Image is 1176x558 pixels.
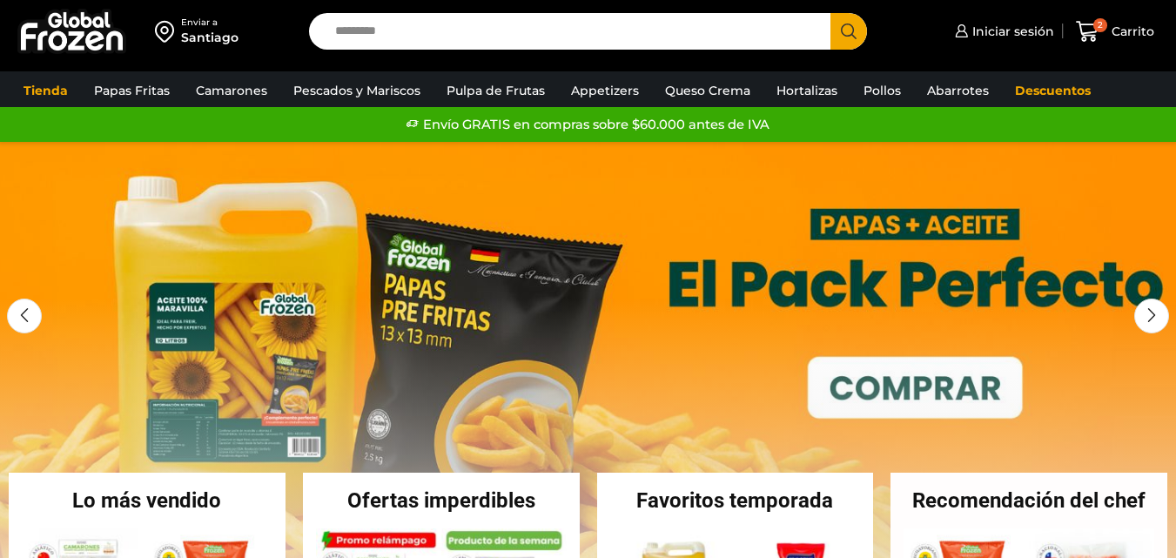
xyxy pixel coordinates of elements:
[768,74,846,107] a: Hortalizas
[830,13,867,50] button: Search button
[597,490,874,511] h2: Favoritos temporada
[918,74,998,107] a: Abarrotes
[303,490,580,511] h2: Ofertas imperdibles
[9,490,286,511] h2: Lo más vendido
[181,29,239,46] div: Santiago
[1134,299,1169,333] div: Next slide
[438,74,554,107] a: Pulpa de Frutas
[1107,23,1154,40] span: Carrito
[285,74,429,107] a: Pescados y Mariscos
[181,17,239,29] div: Enviar a
[951,14,1054,49] a: Iniciar sesión
[85,74,178,107] a: Papas Fritas
[968,23,1054,40] span: Iniciar sesión
[1093,18,1107,32] span: 2
[855,74,910,107] a: Pollos
[1072,11,1159,52] a: 2 Carrito
[890,490,1167,511] h2: Recomendación del chef
[7,299,42,333] div: Previous slide
[656,74,759,107] a: Queso Crema
[1006,74,1099,107] a: Descuentos
[187,74,276,107] a: Camarones
[15,74,77,107] a: Tienda
[155,17,181,46] img: address-field-icon.svg
[562,74,648,107] a: Appetizers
